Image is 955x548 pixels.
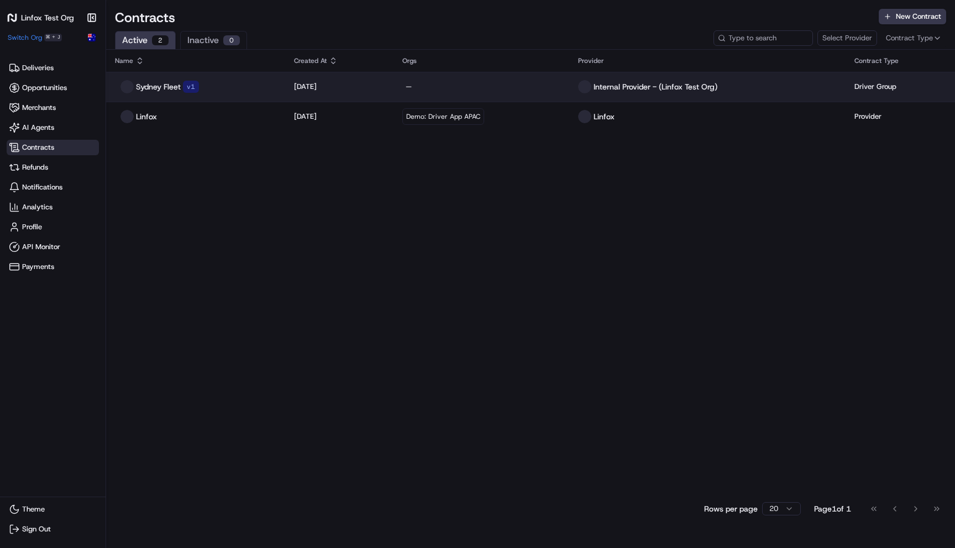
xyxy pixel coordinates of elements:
[8,33,62,42] button: Switch Org⌘+J
[22,103,56,113] span: Merchants
[7,160,99,175] a: Refunds
[7,219,99,235] a: Profile
[223,35,240,45] div: 0
[22,143,54,152] span: Contracts
[879,9,946,24] button: New Contract
[294,56,385,65] div: Created At
[402,56,560,65] div: Orgs
[594,111,615,122] p: Linfox
[406,82,560,92] p: —
[817,30,877,46] button: Select Provider
[88,34,96,41] img: Flag of au
[7,100,99,115] a: Merchants
[854,82,896,92] p: Driver Group
[854,112,881,122] p: Provider
[886,33,933,43] span: Contract Type
[22,524,51,534] span: Sign Out
[22,182,62,192] span: Notifications
[7,521,99,537] button: Sign Out
[7,239,99,255] a: API Monitor
[814,503,851,514] div: Page 1 of 1
[115,31,176,49] button: Active
[136,81,181,92] p: Sydney Fleet
[136,111,157,122] p: Linfox
[704,503,758,514] p: Rows per page
[879,9,946,27] a: New Contract
[402,108,484,125] div: Demo: Driver App APAC
[152,35,169,45] div: 2
[8,33,42,42] span: Switch Org
[22,162,48,172] span: Refunds
[854,56,946,65] div: Contract Type
[22,242,60,252] span: API Monitor
[22,262,54,272] span: Payments
[22,63,54,73] span: Deliveries
[881,28,946,48] button: Contract Type
[7,12,83,23] a: Linfox Test Org
[7,80,99,96] a: Opportunities
[7,60,99,76] a: Deliveries
[7,502,99,517] button: Theme
[22,83,67,93] span: Opportunities
[578,56,837,65] div: Provider
[180,31,247,49] button: Inactive
[115,9,879,27] h1: Contracts
[7,180,99,195] a: Notifications
[22,202,53,212] span: Analytics
[22,123,54,133] span: AI Agents
[7,140,99,155] a: Contracts
[294,82,317,92] p: [DATE]
[294,112,317,122] p: [DATE]
[713,30,813,46] input: Type to search
[115,56,276,65] div: Name
[21,12,74,23] h1: Linfox Test Org
[7,259,99,275] a: Payments
[22,504,45,514] span: Theme
[594,81,717,92] p: Internal Provider - (Linfox Test Org)
[183,81,199,93] div: v 1
[22,222,42,232] span: Profile
[7,120,99,135] a: AI Agents
[7,199,99,215] a: Analytics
